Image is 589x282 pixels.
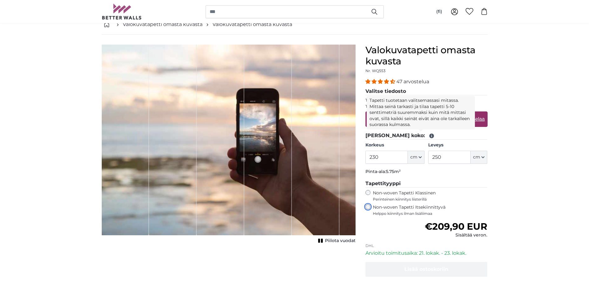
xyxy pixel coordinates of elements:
span: 4.38 stars [365,79,396,85]
span: Helppo kiinnitys ilman lisäliimaa [373,211,488,216]
span: cm [410,154,417,160]
label: [DEMOGRAPHIC_DATA] ja pudota tiedostot tai [366,113,487,125]
label: Leveys [428,142,487,148]
span: €209,90 EUR [425,221,487,232]
span: 47 arvostelua [396,79,429,85]
div: 1 of 1 [102,45,356,245]
legend: Valitse tiedosto [365,88,488,95]
button: cm [471,151,487,164]
img: Betterwalls [102,4,142,20]
p: Pinta-ala: [365,169,488,175]
label: Korkeus [365,142,425,148]
span: Nr. WQ553 [365,68,386,73]
div: Sisältää veron. [425,232,487,238]
p: DHL [365,243,488,248]
span: 5.75m² [386,169,401,174]
span: cm [473,154,480,160]
a: Valokuvatapetti omasta kuvasta [123,21,203,28]
button: Piilota vuodat [316,236,356,245]
span: Perinteinen kiinnitys liisterillä [373,197,488,202]
label: Non-woven Tapetti Klassinen [373,190,488,202]
u: Selaa [472,116,484,122]
a: Valokuvatapetti omasta kuvasta [212,21,292,28]
h1: Valokuvatapetti omasta kuvasta [365,45,488,67]
nav: breadcrumbs [102,15,488,35]
label: Non-woven Tapetti Itsekiinnittyvä [373,204,488,216]
p: Tiedoston enimmäiskoko 200MB. [365,104,488,109]
legend: [PERSON_NAME] koko: [365,132,488,140]
p: Arvioitu toimitusaika: 21. lokak. - 23. lokak. [365,249,488,257]
span: Lisää ostoskoriin [404,266,448,272]
legend: Tapettityyppi [365,180,488,188]
button: Lisää ostoskoriin [365,262,488,277]
p: Tuetut tiedostomuodot JPG, PNG, TIFF, PDF. [365,98,488,103]
span: Piilota vuodat [325,238,356,244]
button: (fi) [431,6,447,17]
button: cm [408,151,425,164]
